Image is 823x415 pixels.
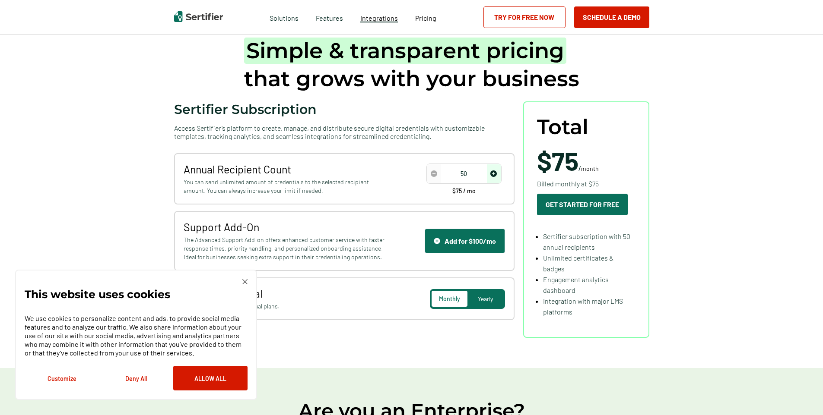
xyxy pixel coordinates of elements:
span: increase number [487,164,501,183]
p: This website uses cookies [25,290,170,299]
iframe: Chat Widget [780,374,823,415]
span: Features [316,12,343,22]
span: $75 / mo [452,188,476,194]
a: Try for Free Now [483,6,566,28]
p: We use cookies to personalize content and ads, to provide social media features and to analyze ou... [25,314,248,357]
span: Unlimited certificates & badges [543,254,613,273]
span: Get 2 months free with annual plans. [184,302,387,311]
span: Annual Recipient Count [184,163,387,176]
img: Sertifier | Digital Credentialing Platform [174,11,223,22]
img: Decrease Icon [431,170,437,177]
button: Deny All [99,366,173,390]
span: Access Sertifier’s platform to create, manage, and distribute secure digital credentials with cus... [174,124,515,140]
span: Integration with major LMS platforms [543,297,623,316]
h1: that grows with your business [244,37,579,93]
span: Engagement analytics dashboard [543,275,609,294]
button: Schedule a Demo [574,6,649,28]
span: Sertifier subscription with 50 annual recipients [543,232,630,251]
span: Pricing [415,14,436,22]
div: Add for $100/mo [434,237,496,245]
span: month [581,165,599,172]
span: You can send unlimited amount of credentials to the selected recipient amount. You can always inc... [184,178,387,195]
span: The Advanced Support Add-on offers enhanced customer service with faster response times, priority... [184,236,387,261]
img: Support Icon [434,238,440,244]
span: Billed monthly at $75 [537,178,599,189]
span: Integrations [360,14,398,22]
span: Solutions [270,12,299,22]
span: / [537,148,599,173]
span: Payment Interval [184,287,387,300]
button: Customize [25,366,99,390]
img: Cookie Popup Close [242,279,248,284]
span: Sertifier Subscription [174,101,317,117]
button: Allow All [173,366,248,390]
span: decrease number [427,164,441,183]
span: Monthly [439,295,460,302]
a: Integrations [360,12,398,22]
span: Yearly [478,295,493,302]
a: Pricing [415,12,436,22]
button: Support IconAdd for $100/mo [425,229,505,253]
span: Total [537,115,588,139]
span: $75 [537,145,578,176]
span: Support Add-On [184,220,387,233]
button: Get Started For Free [537,194,628,215]
span: Simple & transparent pricing [244,38,566,64]
img: Increase Icon [490,170,497,177]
